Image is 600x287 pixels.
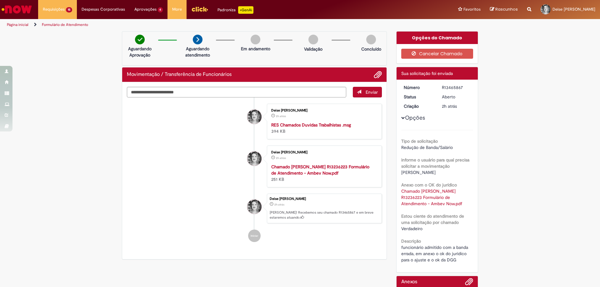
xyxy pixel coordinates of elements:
li: Deise Charlise Benetti De Oliveira [127,194,382,224]
span: funcionário admitido com a banda errada, em anexo o ok do juridico para o ajuste e o ok da DGG [401,245,469,263]
time: 31/08/2025 22:03:30 [276,156,286,160]
span: Enviar [366,89,378,95]
img: arrow-next.png [193,35,202,44]
button: Adicionar anexos [374,71,382,79]
ul: Trilhas de página [5,19,395,31]
img: check-circle-green.png [135,35,145,44]
div: Opções do Chamado [397,32,478,44]
dt: Status [399,94,437,100]
span: 2h atrás [276,114,286,118]
b: Estou ciente do atendimento de uma solicitação por chamado [401,213,464,225]
span: 2h atrás [274,203,284,206]
h2: Movimentação / Transferência de Funcionários Histórico de tíquete [127,72,232,77]
span: [PERSON_NAME] [401,170,436,175]
dt: Número [399,84,437,91]
div: 31/08/2025 22:04:02 [442,103,471,109]
a: Download de Chamado Willyan da Cunha Ferreira R13236223 Formulário de Atendimento - Ambev Now.pdf [401,188,462,206]
span: Redução de Banda/Salário [401,145,453,150]
time: 31/08/2025 22:04:02 [274,203,284,206]
span: Despesas Corporativas [82,6,125,12]
p: Concluído [361,46,381,52]
b: Descrição [401,238,421,244]
div: Deise Charlise Benetti De Oliveira [247,110,262,124]
img: img-circle-grey.png [308,35,318,44]
a: Rascunhos [490,7,518,12]
p: Validação [304,46,322,52]
div: Deise [PERSON_NAME] [270,197,378,201]
dt: Criação [399,103,437,109]
div: 251 KB [271,164,375,182]
p: Aguardando Aprovação [125,46,155,58]
textarea: Digite sua mensagem aqui... [127,87,346,97]
img: click_logo_yellow_360x200.png [191,4,208,14]
span: 2h atrás [442,103,457,109]
span: Verdadeiro [401,226,422,231]
div: Padroniza [217,6,253,14]
button: Enviar [353,87,382,97]
ul: Histórico de tíquete [127,97,382,249]
span: Rascunhos [495,6,518,12]
h2: Anexos [401,279,417,285]
a: Formulário de Atendimento [42,22,88,27]
span: 4 [158,7,163,12]
span: More [172,6,182,12]
p: Aguardando atendimento [182,46,213,58]
div: Aberto [442,94,471,100]
b: Anexo com o OK do jurídico [401,182,457,188]
span: Requisições [43,6,65,12]
div: 394 KB [271,122,375,134]
div: Deise [PERSON_NAME] [271,151,375,154]
div: Deise Charlise Benetti De Oliveira [247,151,262,166]
time: 31/08/2025 22:04:02 [442,103,457,109]
span: Aprovações [134,6,157,12]
div: R13465867 [442,84,471,91]
b: informe o usuário para qual precisa solicitar a movimentação [401,157,469,169]
time: 31/08/2025 22:03:41 [276,114,286,118]
img: img-circle-grey.png [366,35,376,44]
a: RES Chamados Duvidas Trabalhistas .msg [271,122,351,128]
div: Deise Charlise Benetti De Oliveira [247,200,262,214]
p: Em andamento [241,46,270,52]
span: 2h atrás [276,156,286,160]
b: Tipo de solicitação [401,138,438,144]
img: img-circle-grey.png [251,35,260,44]
button: Cancelar Chamado [401,49,473,59]
span: 15 [66,7,72,12]
span: Favoritos [463,6,481,12]
span: Sua solicitação foi enviada [401,71,453,76]
a: Chamado [PERSON_NAME] R13236223 Formulário de Atendimento - Ambev Now.pdf [271,164,369,176]
span: Deise [PERSON_NAME] [552,7,595,12]
p: [PERSON_NAME]! Recebemos seu chamado R13465867 e em breve estaremos atuando. [270,210,378,220]
p: +GenAi [238,6,253,14]
img: ServiceNow [1,3,33,16]
a: Página inicial [7,22,28,27]
div: Deise [PERSON_NAME] [271,109,375,112]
